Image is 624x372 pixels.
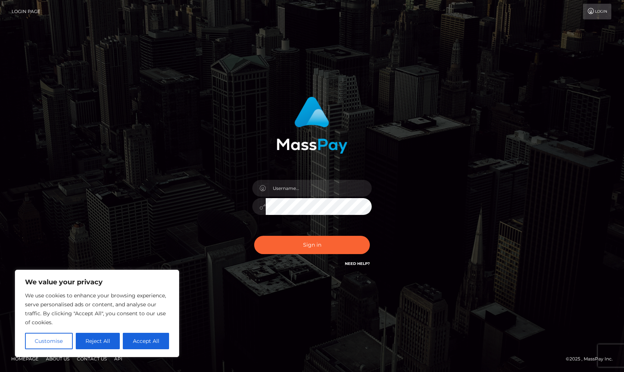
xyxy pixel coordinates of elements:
[583,4,611,19] a: Login
[25,291,169,327] p: We use cookies to enhance your browsing experience, serve personalised ads or content, and analys...
[12,4,40,19] a: Login Page
[277,97,347,154] img: MassPay Login
[74,353,110,365] a: Contact Us
[345,261,370,266] a: Need Help?
[15,270,179,357] div: We value your privacy
[76,333,120,349] button: Reject All
[254,236,370,254] button: Sign in
[566,355,618,363] div: © 2025 , MassPay Inc.
[266,180,372,197] input: Username...
[111,353,125,365] a: API
[43,353,72,365] a: About Us
[8,353,41,365] a: Homepage
[25,278,169,287] p: We value your privacy
[123,333,169,349] button: Accept All
[25,333,73,349] button: Customise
